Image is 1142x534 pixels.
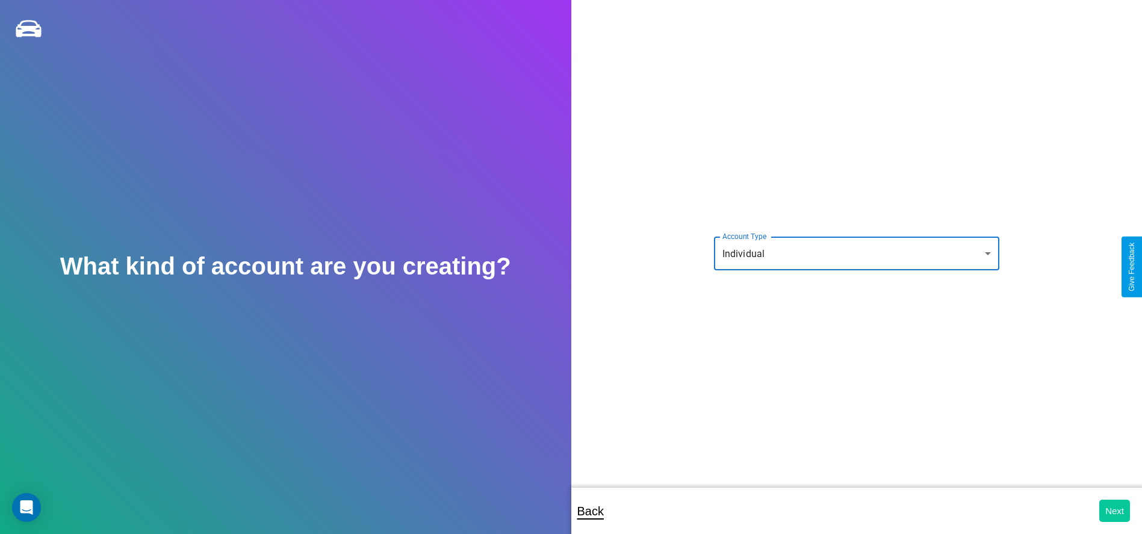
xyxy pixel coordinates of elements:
[722,231,766,241] label: Account Type
[1099,500,1130,522] button: Next
[12,493,41,522] div: Open Intercom Messenger
[577,500,604,522] p: Back
[1128,243,1136,291] div: Give Feedback
[60,253,511,280] h2: What kind of account are you creating?
[714,237,999,270] div: Individual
